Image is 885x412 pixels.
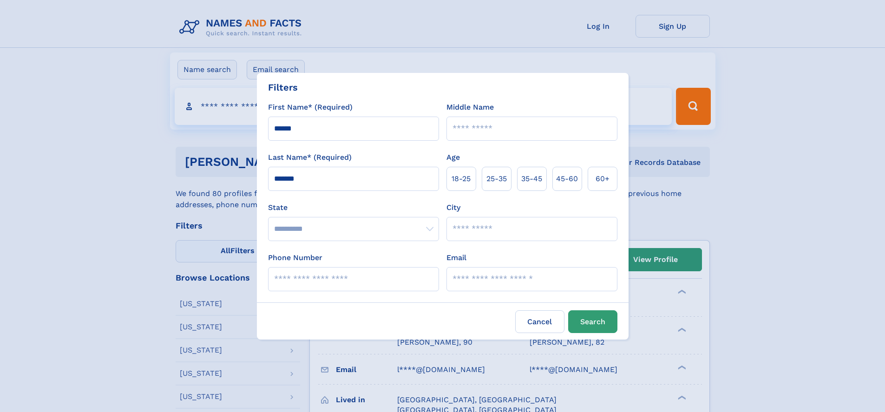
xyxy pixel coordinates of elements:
[452,173,471,184] span: 18‑25
[446,102,494,113] label: Middle Name
[446,202,460,213] label: City
[268,202,439,213] label: State
[268,152,352,163] label: Last Name* (Required)
[596,173,610,184] span: 60+
[556,173,578,184] span: 45‑60
[486,173,507,184] span: 25‑35
[268,102,353,113] label: First Name* (Required)
[446,252,466,263] label: Email
[268,80,298,94] div: Filters
[568,310,617,333] button: Search
[521,173,542,184] span: 35‑45
[268,252,322,263] label: Phone Number
[446,152,460,163] label: Age
[515,310,564,333] label: Cancel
